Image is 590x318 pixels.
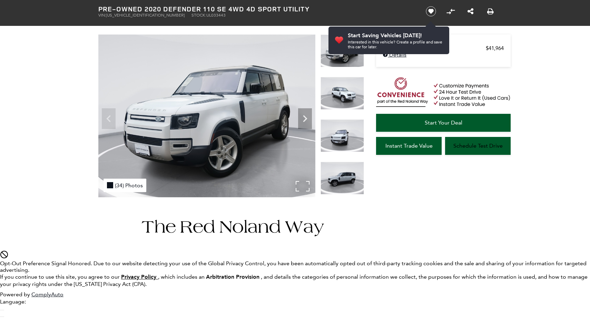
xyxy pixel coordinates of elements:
[383,51,504,58] a: Details
[98,4,142,13] strong: Pre-Owned
[423,6,439,17] button: Save vehicle
[385,142,433,149] span: Instant Trade Value
[487,7,494,16] a: Print this Pre-Owned 2020 Defender 110 SE 4WD 4D Sport Utility
[298,108,312,129] div: Next
[321,119,364,152] img: Used 2020 Fuji White Land Rover SE image 3
[121,273,156,281] u: Privacy Policy
[121,274,158,280] a: Privacy Policy
[445,6,456,17] button: Compare Vehicle
[206,13,226,18] span: UL033443
[31,291,63,298] a: ComplyAuto
[191,13,206,18] span: Stock:
[106,13,185,18] span: [US_VEHICLE_IDENTIFICATION_NUMBER]
[376,137,442,155] a: Instant Trade Value
[445,137,511,155] a: Schedule Test Drive
[104,179,146,192] div: (34) Photos
[321,34,364,67] img: Used 2020 Fuji White Land Rover SE image 1
[98,34,315,197] img: Used 2020 Fuji White Land Rover SE image 1
[383,45,504,51] a: Retailer Selling Price $41,964
[425,119,462,126] span: Start Your Deal
[486,45,504,51] span: $41,964
[376,114,511,132] a: Start Your Deal
[468,7,473,16] a: Share this Pre-Owned 2020 Defender 110 SE 4WD 4D Sport Utility
[206,273,259,281] strong: Arbitration Provision
[98,13,106,18] span: VIN:
[98,5,414,13] h1: 2020 Defender 110 SE 4WD 4D Sport Utility
[453,142,503,149] span: Schedule Test Drive
[383,45,486,51] span: Retailer Selling Price
[321,77,364,110] img: Used 2020 Fuji White Land Rover SE image 2
[321,162,364,195] img: Used 2020 Fuji White Land Rover SE image 4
